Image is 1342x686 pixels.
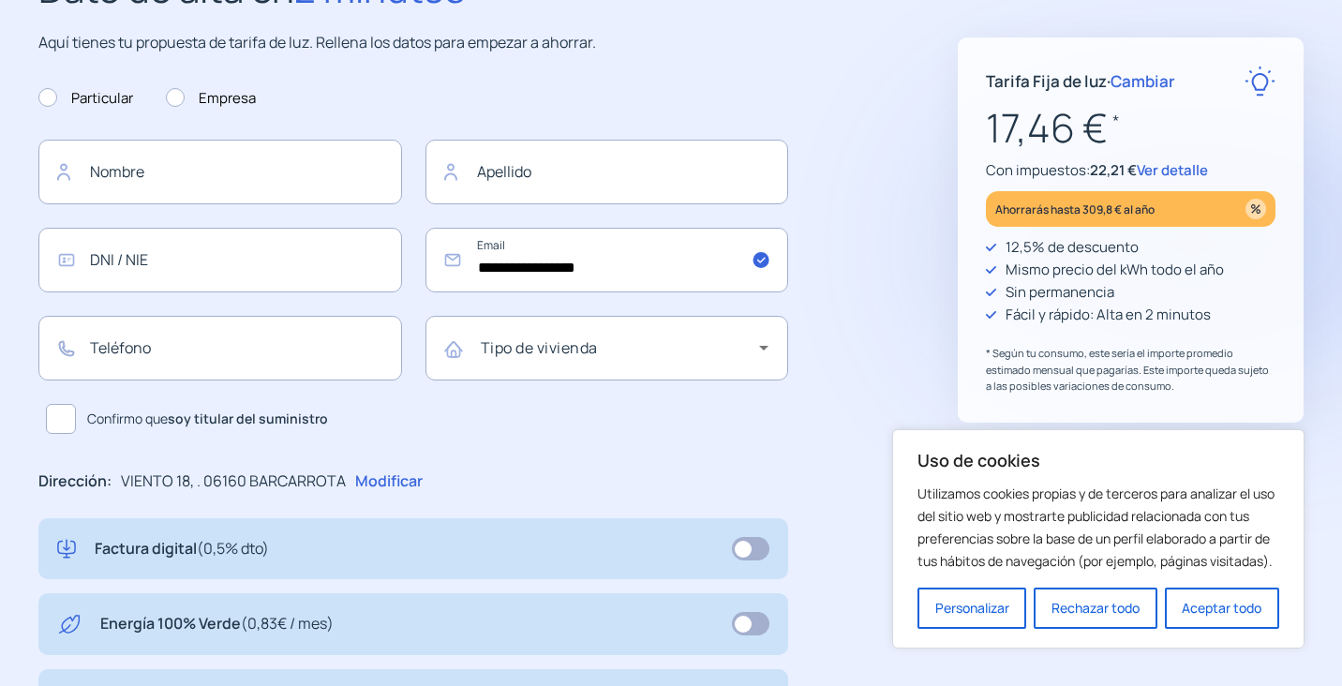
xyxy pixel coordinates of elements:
span: (0,83€ / mes) [241,613,334,634]
p: Mismo precio del kWh todo el año [1006,259,1224,281]
p: Dirección: [38,470,112,494]
p: Factura digital [95,537,269,561]
p: Energía 100% Verde [100,612,334,636]
span: 22,21 € [1090,160,1137,180]
p: 12,5% de descuento [1006,236,1139,259]
img: rate-E.svg [1245,66,1275,97]
p: Con impuestos: [986,159,1275,182]
button: Aceptar todo [1165,588,1279,629]
img: energy-green.svg [57,612,82,636]
div: Uso de cookies [892,429,1305,649]
p: Ahorrarás hasta 309,8 € al año [995,199,1155,220]
button: Rechazar todo [1034,588,1156,629]
label: Empresa [166,87,256,110]
button: Personalizar [917,588,1026,629]
mat-label: Tipo de vivienda [481,337,598,358]
label: Particular [38,87,133,110]
p: Utilizamos cookies propias y de terceros para analizar el uso del sitio web y mostrarte publicida... [917,483,1279,573]
img: percentage_icon.svg [1245,199,1266,219]
span: (0,5% dto) [197,538,269,559]
span: Confirmo que [87,409,328,429]
p: Modificar [355,470,423,494]
span: Ver detalle [1137,160,1208,180]
p: Uso de cookies [917,449,1279,471]
p: 17,46 € [986,97,1275,159]
p: Sin permanencia [1006,281,1114,304]
span: Cambiar [1111,70,1175,92]
p: VIENTO 18, . 06160 BARCARROTA [121,470,346,494]
p: Aquí tienes tu propuesta de tarifa de luz. Rellena los datos para empezar a ahorrar. [38,31,788,55]
p: * Según tu consumo, este sería el importe promedio estimado mensual que pagarías. Este importe qu... [986,345,1275,395]
p: Fácil y rápido: Alta en 2 minutos [1006,304,1211,326]
img: digital-invoice.svg [57,537,76,561]
p: Tarifa Fija de luz · [986,68,1175,94]
b: soy titular del suministro [168,410,328,427]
